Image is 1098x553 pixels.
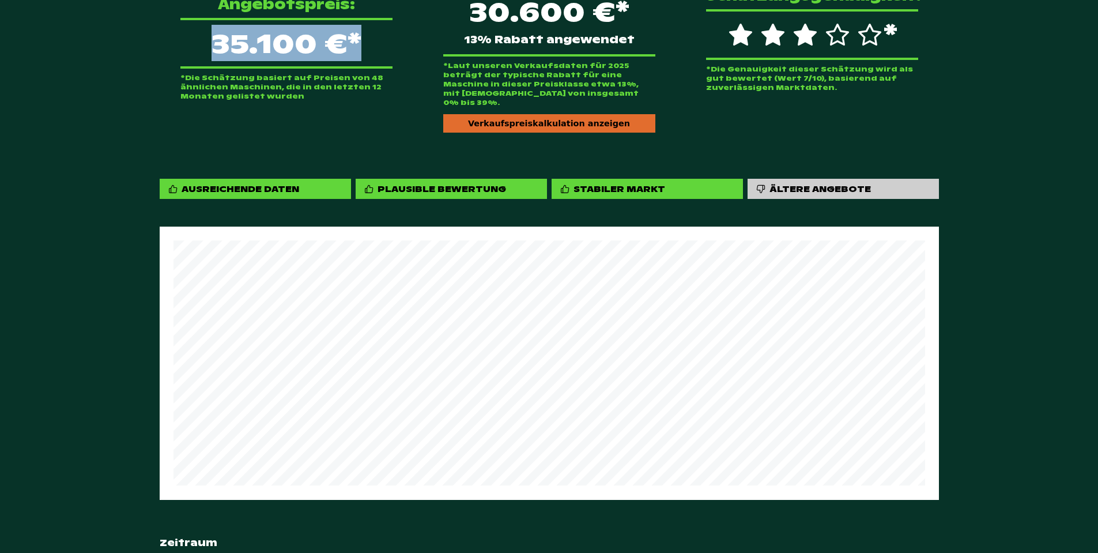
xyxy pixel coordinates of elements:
span: 13% Rabatt angewendet [464,35,635,45]
div: Ältere Angebote [748,179,939,199]
div: Ältere Angebote [769,183,871,194]
p: *Die Schätzung basiert auf Preisen von 48 ähnlichen Maschinen, die in den letzten 12 Monaten geli... [180,73,393,101]
div: Stabiler Markt [552,179,743,199]
p: 35.100 €* [180,18,393,69]
div: Ausreichende Daten [182,183,299,194]
div: Ausreichende Daten [160,179,351,199]
div: Stabiler Markt [573,183,665,194]
div: Verkaufspreiskalkulation anzeigen [443,114,655,133]
div: Plausible Bewertung [356,179,547,199]
p: *Laut unseren Verkaufsdaten für 2025 beträgt der typische Rabatt für eine Maschine in dieser Prei... [443,61,655,107]
p: *Die Genauigkeit dieser Schätzung wird als gut bewertet (Wert 7/10), basierend auf zuverlässigen ... [706,65,918,92]
div: Plausible Bewertung [378,183,506,194]
strong: Zeitraum [160,537,939,549]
